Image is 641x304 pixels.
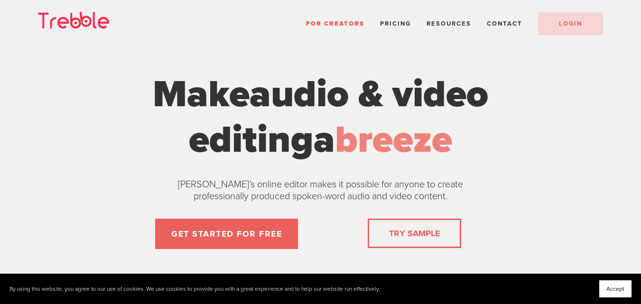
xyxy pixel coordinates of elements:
a: TRY SAMPLE [385,224,444,243]
a: LOGIN [538,12,603,35]
img: Trebble [38,12,109,28]
h1: Make a [143,72,499,163]
a: Contact [487,20,522,28]
a: Pricing [380,20,411,28]
span: breeze [335,117,452,163]
span: audio & video [250,72,488,117]
p: [PERSON_NAME]’s online editor makes it possible for anyone to create professionally produced spok... [155,179,487,203]
span: editing [189,117,314,163]
a: GET STARTED FOR FREE [155,219,298,249]
span: LOGIN [559,20,582,28]
span: Accept [606,286,624,292]
p: By using this website, you agree to our use of cookies. We use cookies to provide you with a grea... [9,286,380,293]
button: Accept [599,280,632,297]
a: For Creators [306,20,364,28]
span: Resources [427,20,471,28]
